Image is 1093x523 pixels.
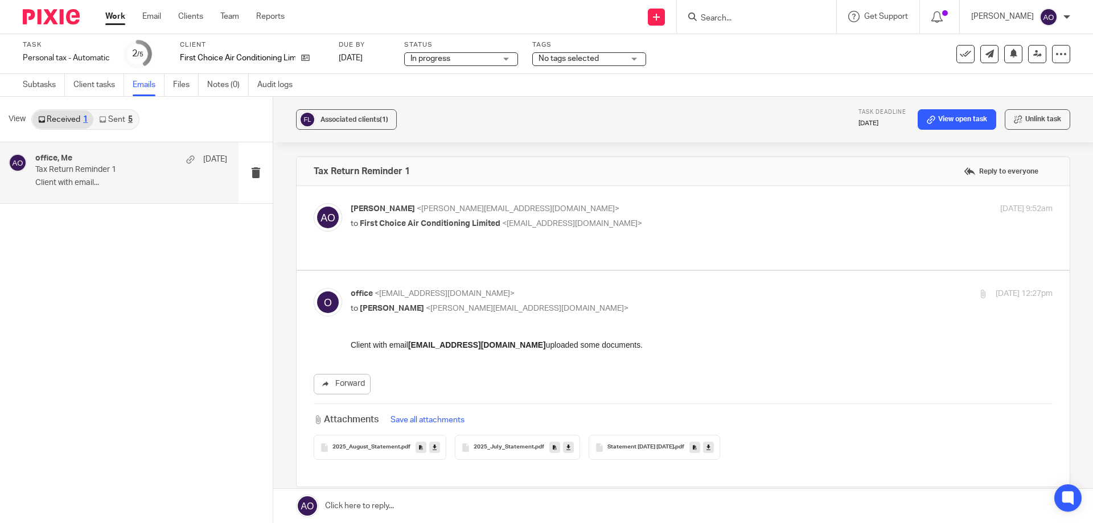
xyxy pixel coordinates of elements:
p: [PERSON_NAME] [971,11,1034,22]
span: [DATE] [339,54,363,62]
div: 2 [132,47,143,60]
span: <[PERSON_NAME][EMAIL_ADDRESS][DOMAIN_NAME]> [426,304,628,312]
span: No tags selected [539,55,599,63]
span: [PERSON_NAME] [360,304,424,312]
a: Forward [314,374,371,394]
img: svg%3E [299,111,316,128]
span: Task deadline [858,109,906,115]
a: Subtasks [23,74,65,96]
small: /5 [137,51,143,57]
span: [PERSON_NAME] [351,205,415,213]
label: Client [180,40,324,50]
span: First Choice Air Conditioning Limited [360,220,500,228]
img: svg%3E [314,203,342,232]
label: Tags [532,40,646,50]
label: Reply to everyone [961,163,1041,180]
span: In progress [410,55,450,63]
label: Due by [339,40,390,50]
img: svg%3E [314,288,342,316]
button: Associated clients(1) [296,109,397,130]
button: Statement [DATE] [DATE].pdf [589,435,720,460]
p: Tax Return Reminder 1 [35,165,189,175]
a: Received1 [32,110,93,129]
a: Clients [178,11,203,22]
button: 2025_August_Statement.pdf [314,435,446,460]
span: View [9,113,26,125]
p: First Choice Air Conditioning Limited [180,52,295,64]
img: svg%3E [1039,8,1058,26]
a: Client tasks [73,74,124,96]
span: office [351,290,373,298]
label: Task [23,40,110,50]
p: Client with email... [35,178,227,188]
span: to [351,220,358,228]
span: (1) [380,116,388,123]
div: Personal tax - Automatic [23,52,110,64]
h4: office, Me [35,154,72,163]
a: Work [105,11,125,22]
span: to [351,304,358,312]
button: Unlink task [1005,109,1070,130]
span: <[PERSON_NAME][EMAIL_ADDRESS][DOMAIN_NAME]> [417,205,619,213]
img: svg%3E [9,154,27,172]
div: 5 [128,116,133,123]
label: Status [404,40,518,50]
p: [DATE] 12:27pm [996,288,1053,300]
img: Pixie [23,9,80,24]
span: .pdf [400,444,410,451]
span: .pdf [534,444,544,451]
div: 1 [83,116,88,123]
h3: Attachments [314,413,379,426]
span: <[EMAIL_ADDRESS][DOMAIN_NAME]> [502,220,642,228]
input: Search [700,14,802,24]
a: Sent5 [93,110,138,129]
p: [DATE] 9:52am [1000,203,1053,215]
span: .pdf [674,444,684,451]
p: [DATE] [858,119,906,128]
span: 2025_August_Statement [332,444,400,451]
a: Files [173,74,199,96]
span: <[EMAIL_ADDRESS][DOMAIN_NAME]> [375,290,515,298]
span: Statement [DATE] [DATE] [607,444,674,451]
strong: [EMAIL_ADDRESS][DOMAIN_NAME] [57,1,195,10]
span: Associated clients [320,116,388,123]
span: Get Support [864,13,908,20]
a: Audit logs [257,74,301,96]
p: [DATE] [203,154,227,165]
a: Emails [133,74,165,96]
a: Email [142,11,161,22]
button: Save all attachments [387,414,468,426]
span: 2025_July_Statement [474,444,534,451]
a: Team [220,11,239,22]
button: 2025_July_Statement.pdf [455,435,580,460]
a: Reports [256,11,285,22]
a: Notes (0) [207,74,249,96]
h4: Tax Return Reminder 1 [314,166,410,177]
a: View open task [918,109,996,130]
